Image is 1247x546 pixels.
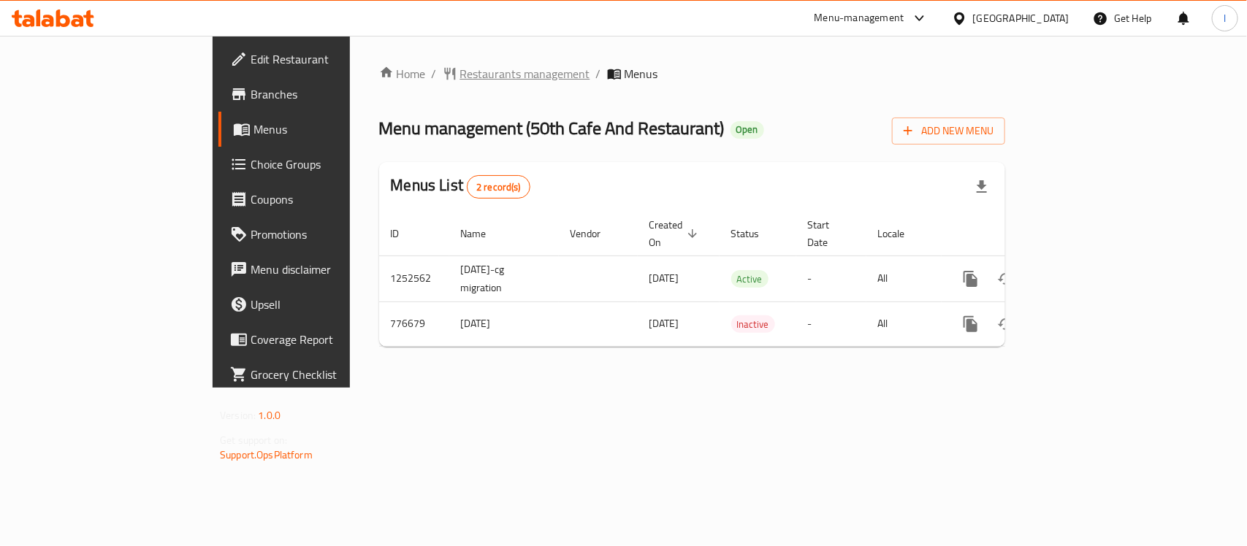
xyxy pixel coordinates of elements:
[379,65,1005,82] nav: breadcrumb
[953,307,988,342] button: more
[815,9,904,27] div: Menu-management
[218,322,421,357] a: Coverage Report
[218,147,421,182] a: Choice Groups
[461,225,506,242] span: Name
[251,261,409,278] span: Menu disclaimer
[391,225,419,242] span: ID
[596,65,601,82] li: /
[942,212,1105,256] th: Actions
[866,255,942,301] td: All
[731,315,775,333] div: Inactive
[251,85,409,103] span: Branches
[251,226,409,243] span: Promotions
[988,261,1023,296] button: Change Status
[218,112,421,147] a: Menus
[379,212,1105,347] table: enhanced table
[460,65,590,82] span: Restaurants management
[251,296,409,313] span: Upsell
[220,445,313,464] a: Support.OpsPlatform
[449,301,559,346] td: [DATE]
[904,122,994,140] span: Add New Menu
[973,10,1069,26] div: [GEOGRAPHIC_DATA]
[218,252,421,287] a: Menu disclaimer
[625,65,658,82] span: Menus
[468,180,530,194] span: 2 record(s)
[449,255,559,301] td: [DATE]-cg migration
[379,112,725,145] span: Menu management ( 50th Cafe And Restaurant )
[218,77,421,112] a: Branches
[649,269,679,288] span: [DATE]
[253,120,409,138] span: Menus
[649,314,679,333] span: [DATE]
[218,357,421,392] a: Grocery Checklist
[251,50,409,68] span: Edit Restaurant
[467,175,530,199] div: Total records count
[731,271,769,288] span: Active
[808,216,849,251] span: Start Date
[796,301,866,346] td: -
[878,225,924,242] span: Locale
[218,182,421,217] a: Coupons
[731,316,775,333] span: Inactive
[731,123,764,136] span: Open
[251,191,409,208] span: Coupons
[649,216,702,251] span: Created On
[892,118,1005,145] button: Add New Menu
[218,217,421,252] a: Promotions
[964,169,999,204] div: Export file
[1224,10,1226,26] span: l
[988,307,1023,342] button: Change Status
[866,301,942,346] td: All
[220,406,256,425] span: Version:
[258,406,281,425] span: 1.0.0
[432,65,437,82] li: /
[796,255,866,301] td: -
[731,121,764,139] div: Open
[251,155,409,173] span: Choice Groups
[218,287,421,322] a: Upsell
[251,366,409,383] span: Grocery Checklist
[218,42,421,77] a: Edit Restaurant
[953,261,988,296] button: more
[251,331,409,348] span: Coverage Report
[731,225,779,242] span: Status
[731,270,769,288] div: Active
[571,225,620,242] span: Vendor
[391,174,530,199] h2: Menus List
[220,431,287,450] span: Get support on:
[443,65,590,82] a: Restaurants management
